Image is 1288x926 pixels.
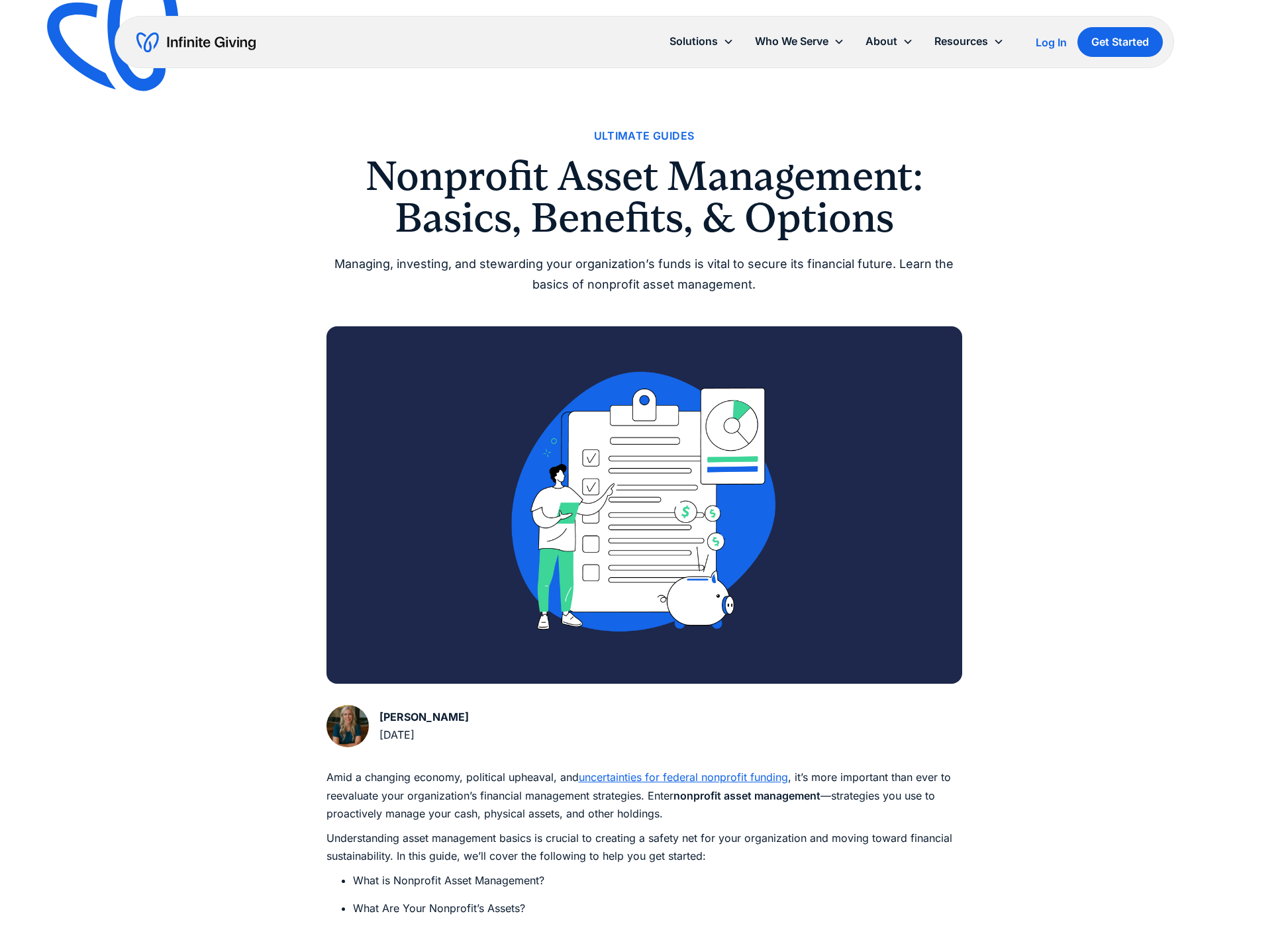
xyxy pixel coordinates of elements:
a: Log In [1036,34,1067,50]
div: [PERSON_NAME] [379,708,469,726]
h1: Nonprofit Asset Management: Basics, Benefits, & Options [326,156,962,238]
div: About [866,32,897,50]
p: Understanding asset management basics is crucial to creating a safety net for your organization a... [326,829,962,865]
div: Who We Serve [755,32,828,50]
a: [PERSON_NAME][DATE] [326,705,469,747]
a: Ultimate Guides [594,127,695,145]
div: Solutions [659,27,744,56]
a: Get Started [1077,27,1163,57]
div: Resources [924,27,1015,56]
a: home [136,32,256,53]
strong: nonprofit asset management [673,789,820,802]
a: uncertainties for federal nonprofit funding [579,770,788,784]
div: Resources [934,32,988,50]
div: [DATE] [379,726,469,744]
div: Solutions [669,32,718,50]
li: What is Nonprofit Asset Management? [353,872,962,890]
div: About [855,27,924,56]
div: Log In [1036,37,1067,48]
p: Amid a changing economy, political upheaval, and , it’s more important than ever to reevaluate yo... [326,768,962,823]
li: What Are Your Nonprofit’s Assets? [353,900,962,917]
div: Who We Serve [744,27,855,56]
div: Managing, investing, and stewarding your organization’s funds is vital to secure its financial fu... [326,254,962,295]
